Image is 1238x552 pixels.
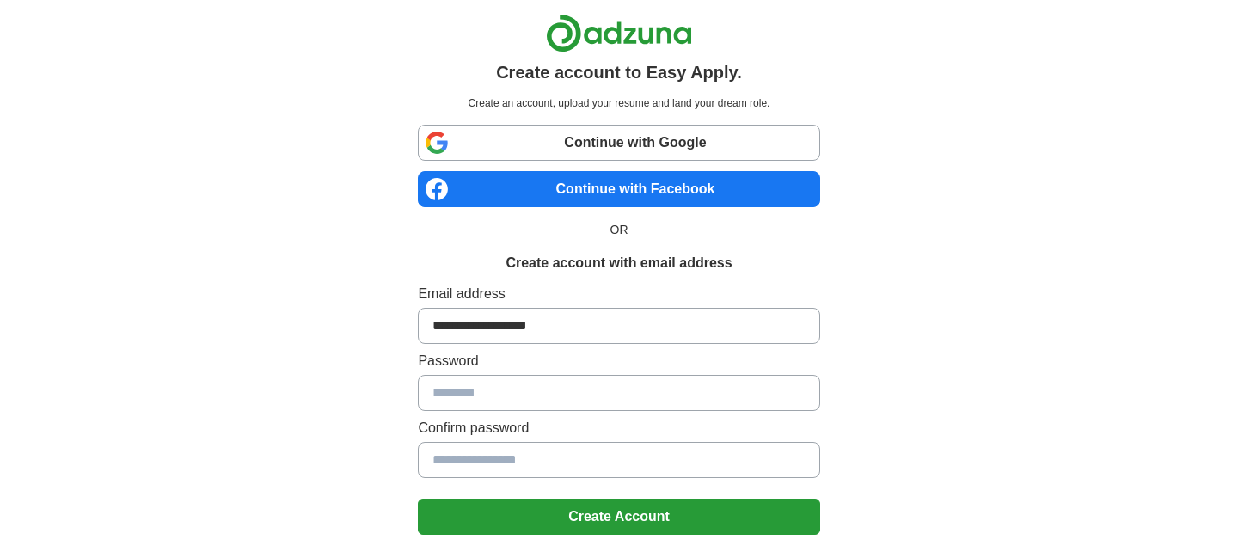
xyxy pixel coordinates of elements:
h1: Create account to Easy Apply. [496,59,742,85]
button: Create Account [418,499,819,535]
span: OR [600,221,639,239]
label: Password [418,351,819,371]
a: Continue with Facebook [418,171,819,207]
img: Adzuna logo [546,14,692,52]
h1: Create account with email address [506,253,732,273]
label: Confirm password [418,418,819,439]
label: Email address [418,284,819,304]
p: Create an account, upload your resume and land your dream role. [421,95,816,111]
a: Continue with Google [418,125,819,161]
